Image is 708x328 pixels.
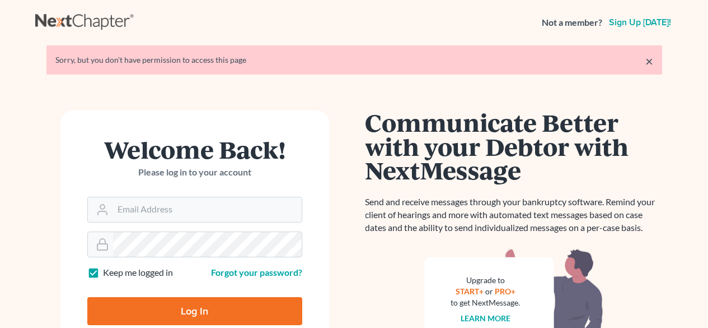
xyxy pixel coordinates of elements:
[485,287,493,296] span: or
[113,197,302,222] input: Email Address
[87,297,302,325] input: Log In
[211,267,302,278] a: Forgot your password?
[495,287,515,296] a: PRO+
[55,54,653,66] div: Sorry, but you don't have permission to access this page
[542,16,602,29] strong: Not a member?
[645,54,653,68] a: ×
[451,297,521,308] div: to get NextMessage.
[461,313,510,323] a: Learn more
[87,137,302,161] h1: Welcome Back!
[103,266,173,279] label: Keep me logged in
[451,275,521,286] div: Upgrade to
[365,196,662,234] p: Send and receive messages through your bankruptcy software. Remind your client of hearings and mo...
[456,287,484,296] a: START+
[607,18,673,27] a: Sign up [DATE]!
[87,166,302,179] p: Please log in to your account
[365,110,662,182] h1: Communicate Better with your Debtor with NextMessage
